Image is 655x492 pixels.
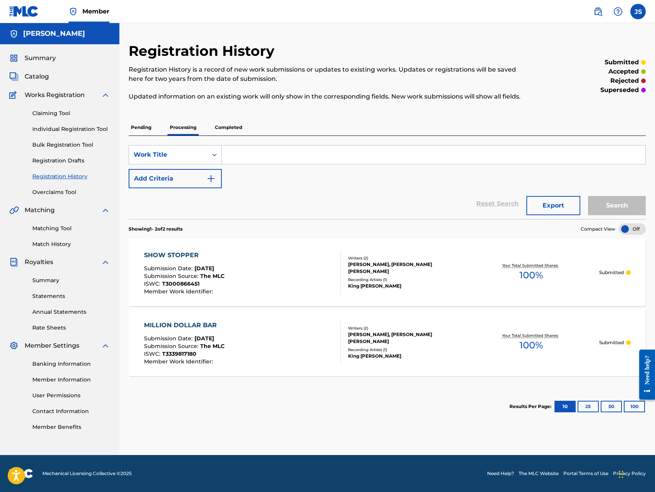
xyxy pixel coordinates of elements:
[601,401,622,412] button: 50
[519,470,559,477] a: The MLC Website
[69,7,78,16] img: Top Rightsholder
[9,29,18,38] img: Accounts
[624,401,645,412] button: 100
[162,350,196,357] span: T3339817180
[213,119,245,136] p: Completed
[129,226,183,233] p: Showing 1 - 2 of 2 results
[129,309,646,376] a: MILLION DOLLAR BARSubmission Date:[DATE]Submission Source:The MLCISWC:T3339817180Member Work Iden...
[101,90,110,100] img: expand
[348,277,464,283] div: Recording Artists ( 1 )
[144,273,200,279] span: Submission Source :
[9,206,19,215] img: Matching
[32,224,110,233] a: Matching Tool
[9,341,18,350] img: Member Settings
[101,258,110,267] img: expand
[348,331,464,345] div: [PERSON_NAME], [PERSON_NAME] [PERSON_NAME]
[206,174,216,183] img: 9d2ae6d4665cec9f34b9.svg
[9,72,18,81] img: Catalog
[554,401,576,412] button: 10
[129,119,154,136] p: Pending
[194,265,214,272] span: [DATE]
[129,92,527,101] p: Updated information on an existing work will only show in the corresponding fields. New work subm...
[32,125,110,133] a: Individual Registration Tool
[487,470,514,477] a: Need Help?
[32,109,110,117] a: Claiming Tool
[129,65,527,84] p: Registration History is a record of new work submissions or updates to existing works. Updates or...
[9,258,18,267] img: Royalties
[600,85,639,95] p: superseded
[144,321,224,330] div: MILLION DOLLAR BAR
[32,308,110,316] a: Annual Statements
[502,263,560,268] p: Your Total Submitted Shares:
[144,251,224,260] div: SHOW STOPPER
[519,268,543,282] span: 100 %
[32,360,110,368] a: Banking Information
[610,76,639,85] p: rejected
[599,339,624,346] p: Submitted
[348,255,464,261] div: Writers ( 2 )
[630,4,646,19] div: User Menu
[9,54,18,63] img: Summary
[509,403,553,410] p: Results Per Page:
[502,333,560,338] p: Your Total Submitted Shares:
[32,407,110,415] a: Contact Information
[168,119,199,136] p: Processing
[581,226,615,233] span: Compact View
[9,54,56,63] a: SummarySummary
[608,67,639,76] p: accepted
[25,72,49,81] span: Catalog
[144,358,215,365] span: Member Work Identifier :
[32,172,110,181] a: Registration History
[42,470,132,477] span: Mechanical Licensing Collective © 2025
[9,90,19,100] img: Works Registration
[613,7,623,16] img: help
[348,325,464,331] div: Writers ( 2 )
[9,6,39,17] img: MLC Logo
[101,206,110,215] img: expand
[605,58,639,67] p: submitted
[348,353,464,360] div: King [PERSON_NAME]
[9,72,49,81] a: CatalogCatalog
[32,423,110,431] a: Member Benefits
[32,276,110,284] a: Summary
[144,265,194,272] span: Submission Date :
[25,206,55,215] span: Matching
[200,273,224,279] span: The MLC
[616,455,655,492] iframe: Chat Widget
[200,343,224,350] span: The MLC
[519,338,543,352] span: 100 %
[32,376,110,384] a: Member Information
[32,392,110,400] a: User Permissions
[590,4,606,19] a: Public Search
[101,341,110,350] img: expand
[619,463,623,486] div: Drag
[82,7,109,16] span: Member
[32,157,110,165] a: Registration Drafts
[348,347,464,353] div: Recording Artists ( 1 )
[32,188,110,196] a: Overclaims Tool
[144,335,194,342] span: Submission Date :
[578,401,599,412] button: 25
[610,4,626,19] div: Help
[162,280,199,287] span: T3000866451
[32,240,110,248] a: Match History
[134,150,203,159] div: Work Title
[32,324,110,332] a: Rate Sheets
[593,7,603,16] img: search
[25,54,56,63] span: Summary
[25,258,53,267] span: Royalties
[348,261,464,275] div: [PERSON_NAME], [PERSON_NAME] [PERSON_NAME]
[9,469,33,478] img: logo
[144,350,162,357] span: ISWC :
[599,269,624,276] p: Submitted
[144,288,215,295] span: Member Work Identifier :
[32,292,110,300] a: Statements
[144,343,200,350] span: Submission Source :
[348,283,464,290] div: King [PERSON_NAME]
[144,280,162,287] span: ISWC :
[563,470,608,477] a: Portal Terms of Use
[633,344,655,406] iframe: Resource Center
